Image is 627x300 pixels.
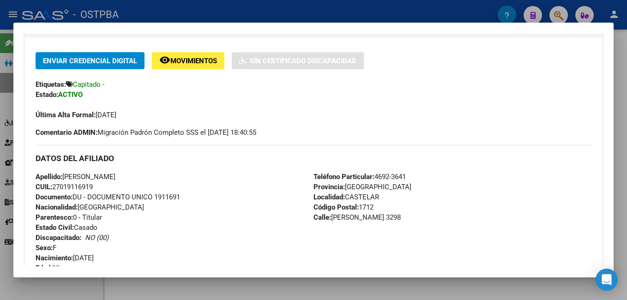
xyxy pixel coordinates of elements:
strong: Nacionalidad: [36,203,78,211]
strong: Comentario ADMIN: [36,128,97,137]
span: 4692-3641 [313,173,406,181]
span: [GEOGRAPHIC_DATA] [36,203,144,211]
span: 93 [36,264,60,272]
button: Movimientos [152,52,224,69]
button: Enviar Credencial Digital [36,52,145,69]
mat-icon: remove_red_eye [159,54,170,66]
strong: Parentesco: [36,213,73,222]
i: NO (00) [85,234,109,242]
strong: Nacimiento: [36,254,73,262]
span: Sin Certificado Discapacidad [250,57,356,65]
span: Migración Padrón Completo SSS el [DATE] 18:40:55 [36,127,256,138]
strong: Discapacitado: [36,234,81,242]
strong: Código Postal: [313,203,359,211]
button: Sin Certificado Discapacidad [232,52,364,69]
strong: Apellido: [36,173,62,181]
strong: Edad: [36,264,52,272]
strong: Provincia: [313,183,345,191]
strong: Calle: [313,213,331,222]
span: DU - DOCUMENTO UNICO 1911691 [36,193,180,201]
span: Casado [36,223,97,232]
span: 1712 [313,203,374,211]
strong: Documento: [36,193,72,201]
strong: Sexo: [36,244,53,252]
span: [PERSON_NAME] [36,173,115,181]
span: [DATE] [36,254,94,262]
strong: Teléfono Particular: [313,173,374,181]
strong: Estado Civil: [36,223,74,232]
strong: Etiquetas: [36,80,66,89]
span: Movimientos [170,57,217,65]
span: F [36,244,56,252]
h3: DATOS DEL AFILIADO [36,153,591,163]
span: 27019116919 [36,183,93,191]
strong: Localidad: [313,193,345,201]
div: Open Intercom Messenger [596,269,618,291]
span: Capitado - [73,80,104,89]
span: [PERSON_NAME] 3298 [313,213,401,222]
strong: ACTIVO [58,90,83,99]
strong: CUIL: [36,183,52,191]
strong: Estado: [36,90,58,99]
strong: Última Alta Formal: [36,111,96,119]
span: [DATE] [36,111,116,119]
span: CASTELAR [313,193,379,201]
span: 0 - Titular [36,213,102,222]
span: [GEOGRAPHIC_DATA] [313,183,411,191]
span: Enviar Credencial Digital [43,57,137,65]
